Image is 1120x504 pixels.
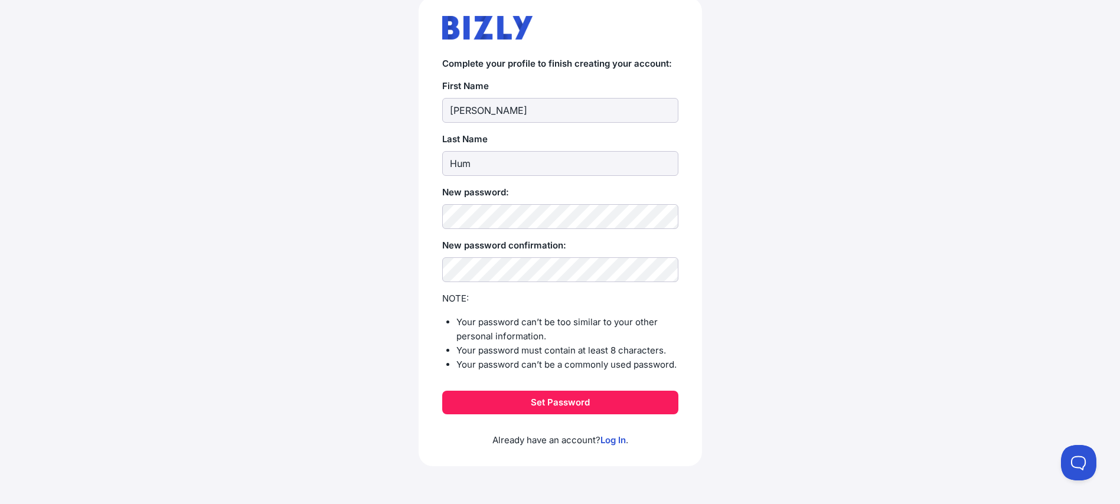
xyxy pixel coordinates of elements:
[456,315,678,343] li: Your password can’t be too similar to your other personal information.
[442,185,678,199] label: New password:
[442,79,678,93] label: First Name
[456,343,678,358] li: Your password must contain at least 8 characters.
[442,151,678,176] input: Last Name
[442,16,533,40] img: bizly_logo.svg
[442,414,678,447] p: Already have an account? .
[442,238,678,253] label: New password confirmation:
[1061,445,1096,480] iframe: Toggle Customer Support
[442,98,678,123] input: First Name
[442,58,678,70] h4: Complete your profile to finish creating your account:
[456,358,678,372] li: Your password can’t be a commonly used password.
[442,292,678,306] div: NOTE:
[600,434,626,446] a: Log In
[442,391,678,414] button: Set Password
[442,132,678,146] label: Last Name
